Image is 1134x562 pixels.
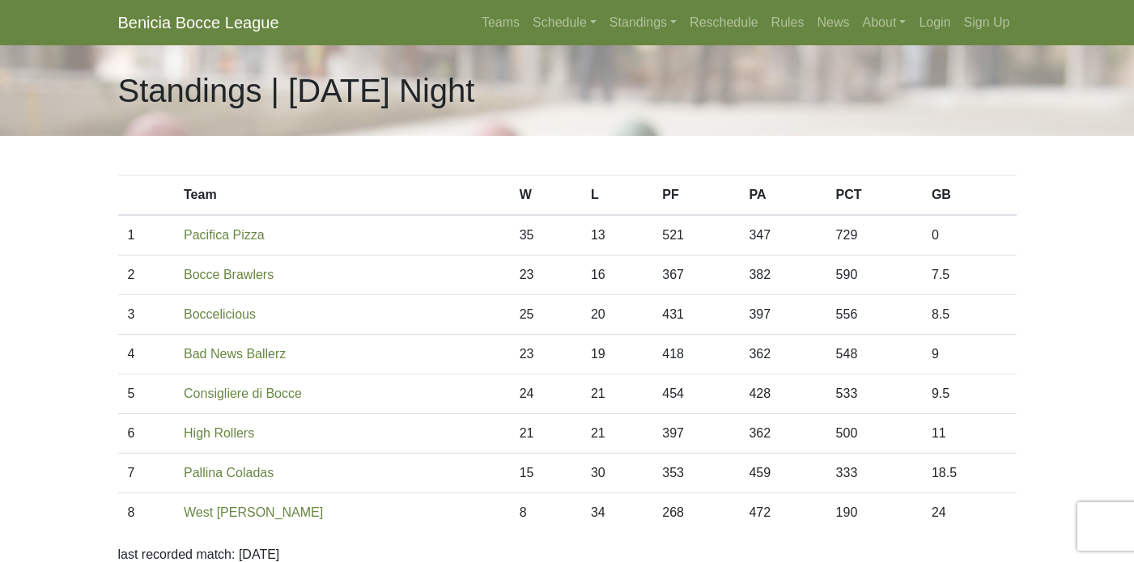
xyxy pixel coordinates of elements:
[118,454,175,493] td: 7
[652,454,739,493] td: 353
[856,6,913,39] a: About
[922,295,1017,335] td: 8.5
[652,414,739,454] td: 397
[510,175,581,216] th: W
[475,6,526,39] a: Teams
[581,493,652,533] td: 34
[510,414,581,454] td: 21
[510,335,581,374] td: 23
[510,493,581,533] td: 8
[184,228,265,242] a: Pacifica Pizza
[118,71,475,110] h1: Standings | [DATE] Night
[184,347,286,361] a: Bad News Ballerz
[683,6,765,39] a: Reschedule
[922,175,1017,216] th: GB
[118,6,279,39] a: Benicia Bocce League
[922,454,1017,493] td: 18.5
[118,493,175,533] td: 8
[652,335,739,374] td: 418
[184,268,274,281] a: Bocce Brawlers
[922,493,1017,533] td: 24
[581,175,652,216] th: L
[652,256,739,295] td: 367
[184,505,323,519] a: West [PERSON_NAME]
[765,6,811,39] a: Rules
[581,414,652,454] td: 21
[826,215,922,256] td: 729
[912,6,957,39] a: Login
[118,374,175,414] td: 5
[826,493,922,533] td: 190
[739,374,826,414] td: 428
[510,215,581,256] td: 35
[510,454,581,493] td: 15
[826,175,922,216] th: PCT
[510,295,581,335] td: 25
[603,6,683,39] a: Standings
[739,414,826,454] td: 362
[826,374,922,414] td: 533
[826,256,922,295] td: 590
[581,295,652,335] td: 20
[184,466,274,480] a: Pallina Coladas
[581,256,652,295] td: 16
[922,374,1017,414] td: 9.5
[652,295,739,335] td: 431
[922,215,1017,256] td: 0
[581,454,652,493] td: 30
[652,493,739,533] td: 268
[118,256,175,295] td: 2
[652,175,739,216] th: PF
[581,374,652,414] td: 21
[652,215,739,256] td: 521
[739,256,826,295] td: 382
[581,215,652,256] td: 13
[739,454,826,493] td: 459
[922,335,1017,374] td: 9
[811,6,856,39] a: News
[184,387,302,400] a: Consigliere di Bocce
[739,493,826,533] td: 472
[184,426,254,440] a: High Rollers
[652,374,739,414] td: 454
[118,215,175,256] td: 1
[826,454,922,493] td: 333
[174,175,510,216] th: Team
[118,295,175,335] td: 3
[826,414,922,454] td: 500
[510,256,581,295] td: 23
[922,256,1017,295] td: 7.5
[958,6,1017,39] a: Sign Up
[739,295,826,335] td: 397
[739,335,826,374] td: 362
[118,335,175,374] td: 4
[510,374,581,414] td: 24
[826,335,922,374] td: 548
[581,335,652,374] td: 19
[739,175,826,216] th: PA
[826,295,922,335] td: 556
[922,414,1017,454] td: 11
[184,307,256,321] a: Boccelicious
[739,215,826,256] td: 347
[526,6,603,39] a: Schedule
[118,414,175,454] td: 6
